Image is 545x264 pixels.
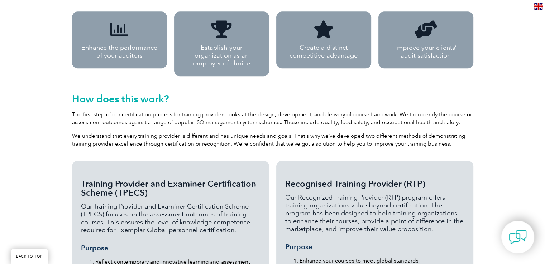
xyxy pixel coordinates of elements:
[81,44,158,59] p: Enhance the performance of your auditors
[81,179,256,198] span: Training Provider and Examiner Certification Scheme (TPECS)
[534,3,543,10] img: en
[81,202,260,234] p: Our Training Provider and Examiner Certification Scheme (TPECS) focuses on the assessment outcome...
[285,44,362,59] p: Create a distinct competitive advantage
[387,44,464,59] p: Improve your clients’ audit satisfaction
[285,243,464,251] h3: Purpose
[285,194,464,233] p: Our Recognized Training Provider (RTP) program offers training organizations value beyond certifi...
[72,93,473,104] h2: How does this work?
[72,111,473,126] p: The first step of our certification process for training providers looks at the design, developme...
[81,244,260,253] h3: Purpose
[509,228,527,246] img: contact-chat.png
[72,132,473,148] p: We understand that every training provider is different and has unique needs and goals. That’s wh...
[182,44,261,67] p: Establish your organization as an employer of choice
[11,249,48,264] a: BACK TO TOP
[285,179,425,189] span: Recognised Training Provider (RTP)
